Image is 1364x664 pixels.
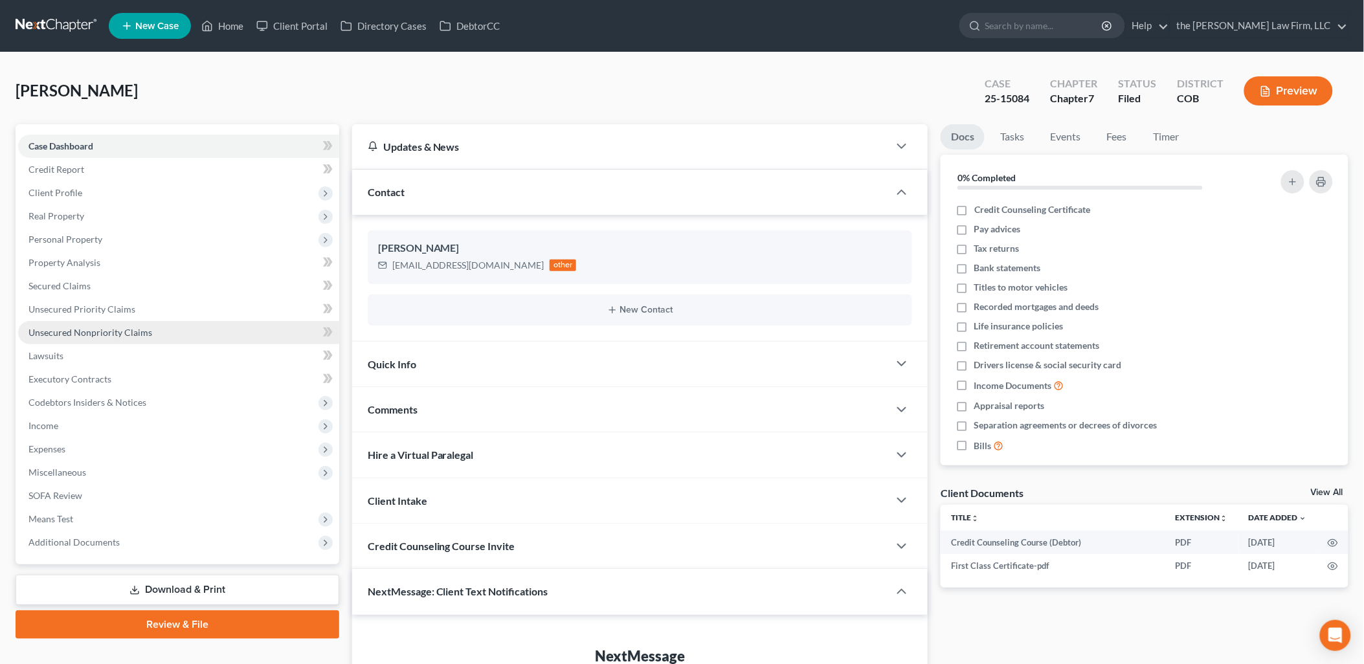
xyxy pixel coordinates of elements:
[16,81,138,100] span: [PERSON_NAME]
[1311,488,1343,497] a: View All
[18,321,339,344] a: Unsecured Nonpriority Claims
[368,540,515,552] span: Credit Counseling Course Invite
[368,186,405,198] span: Contact
[974,339,1100,352] span: Retirement account statements
[1249,513,1307,522] a: Date Added expand_more
[550,260,577,271] div: other
[1177,76,1224,91] div: District
[28,420,58,431] span: Income
[28,210,84,221] span: Real Property
[18,158,339,181] a: Credit Report
[1238,554,1317,577] td: [DATE]
[195,14,250,38] a: Home
[28,490,82,501] span: SOFA Review
[941,486,1023,500] div: Client Documents
[1170,14,1348,38] a: the [PERSON_NAME] Law Firm, LLC
[28,443,65,454] span: Expenses
[18,484,339,507] a: SOFA Review
[28,537,120,548] span: Additional Documents
[1177,91,1224,106] div: COB
[971,515,979,522] i: unfold_more
[985,14,1104,38] input: Search by name...
[28,304,135,315] span: Unsecured Priority Claims
[974,203,1090,216] span: Credit Counseling Certificate
[985,91,1029,106] div: 25-15084
[28,234,102,245] span: Personal Property
[1088,92,1094,104] span: 7
[1126,14,1169,38] a: Help
[1238,531,1317,554] td: [DATE]
[334,14,433,38] a: Directory Cases
[1040,124,1091,149] a: Events
[28,327,152,338] span: Unsecured Nonpriority Claims
[433,14,506,38] a: DebtorCC
[135,21,179,31] span: New Case
[974,242,1020,255] span: Tax returns
[1244,76,1333,105] button: Preview
[1165,531,1238,554] td: PDF
[974,300,1099,313] span: Recorded mortgages and deeds
[1176,513,1228,522] a: Extensionunfold_more
[941,124,985,149] a: Docs
[18,344,339,368] a: Lawsuits
[392,259,544,272] div: [EMAIL_ADDRESS][DOMAIN_NAME]
[1118,76,1156,91] div: Status
[28,187,82,198] span: Client Profile
[28,140,93,151] span: Case Dashboard
[974,223,1021,236] span: Pay advices
[1050,76,1097,91] div: Chapter
[1096,124,1137,149] a: Fees
[974,281,1068,294] span: Titles to motor vehicles
[1050,91,1097,106] div: Chapter
[951,513,979,522] a: Titleunfold_more
[378,241,902,256] div: [PERSON_NAME]
[990,124,1034,149] a: Tasks
[18,135,339,158] a: Case Dashboard
[974,439,992,452] span: Bills
[1118,91,1156,106] div: Filed
[28,280,91,291] span: Secured Claims
[18,368,339,391] a: Executory Contracts
[368,448,474,461] span: Hire a Virtual Paralegal
[1143,124,1189,149] a: Timer
[16,575,339,605] a: Download & Print
[368,358,416,370] span: Quick Info
[368,140,874,153] div: Updates & News
[368,585,548,597] span: NextMessage: Client Text Notifications
[28,467,86,478] span: Miscellaneous
[1165,554,1238,577] td: PDF
[941,554,1165,577] td: First Class Certificate-pdf
[957,172,1016,183] strong: 0% Completed
[28,350,63,361] span: Lawsuits
[368,494,427,507] span: Client Intake
[16,610,339,639] a: Review & File
[1299,515,1307,522] i: expand_more
[378,305,902,315] button: New Contact
[974,379,1052,392] span: Income Documents
[18,251,339,274] a: Property Analysis
[974,359,1122,371] span: Drivers license & social security card
[368,403,418,415] span: Comments
[985,76,1029,91] div: Case
[250,14,334,38] a: Client Portal
[1220,515,1228,522] i: unfold_more
[18,298,339,321] a: Unsecured Priority Claims
[28,513,73,524] span: Means Test
[28,164,84,175] span: Credit Report
[1320,620,1351,651] div: Open Intercom Messenger
[28,373,111,384] span: Executory Contracts
[974,320,1064,333] span: Life insurance policies
[28,257,100,268] span: Property Analysis
[974,261,1041,274] span: Bank statements
[974,399,1045,412] span: Appraisal reports
[18,274,339,298] a: Secured Claims
[974,419,1157,432] span: Separation agreements or decrees of divorces
[28,397,146,408] span: Codebtors Insiders & Notices
[941,531,1165,554] td: Credit Counseling Course (Debtor)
